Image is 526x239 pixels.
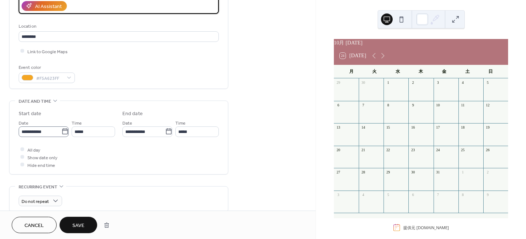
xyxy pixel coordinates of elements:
[36,74,63,82] span: #F5A623FF
[432,65,456,79] div: 金
[435,125,441,130] div: 17
[416,225,449,230] a: [DOMAIN_NAME]
[435,148,441,153] div: 24
[435,170,441,175] div: 31
[35,3,62,10] div: AI Assistant
[409,65,433,79] div: 木
[411,125,416,130] div: 16
[122,110,143,118] div: End date
[485,148,490,153] div: 26
[460,170,465,175] div: 1
[336,103,341,108] div: 6
[479,65,502,79] div: 日
[456,65,479,79] div: 土
[19,23,217,30] div: Location
[336,125,341,130] div: 13
[411,148,416,153] div: 23
[336,148,341,153] div: 20
[60,217,97,233] button: Save
[361,192,366,197] div: 4
[485,125,490,130] div: 19
[435,192,441,197] div: 7
[460,148,465,153] div: 25
[22,1,67,11] button: AI Assistant
[460,125,465,130] div: 18
[361,148,366,153] div: 21
[485,103,490,108] div: 12
[24,222,44,230] span: Cancel
[334,39,508,47] div: 10月 [DATE]
[386,170,391,175] div: 29
[386,103,391,108] div: 8
[337,51,369,60] button: 24[DATE]
[361,170,366,175] div: 28
[363,65,386,79] div: 火
[122,119,132,127] span: Date
[336,192,341,197] div: 3
[361,103,366,108] div: 7
[386,192,391,197] div: 5
[361,81,366,86] div: 30
[336,81,341,86] div: 29
[72,222,84,230] span: Save
[336,170,341,175] div: 27
[386,81,391,86] div: 1
[12,217,57,233] button: Cancel
[485,170,490,175] div: 2
[460,103,465,108] div: 11
[27,146,40,154] span: All day
[435,103,441,108] div: 10
[22,197,49,205] span: Do not repeat
[403,225,449,231] div: 提供元
[19,98,51,105] span: Date and time
[27,48,68,55] span: Link to Google Maps
[411,103,416,108] div: 9
[27,161,55,169] span: Hide end time
[386,125,391,130] div: 15
[19,183,57,191] span: Recurring event
[411,192,416,197] div: 6
[19,110,41,118] div: Start date
[435,81,441,86] div: 3
[411,81,416,86] div: 2
[175,119,186,127] span: Time
[19,64,73,71] div: Event color
[361,125,366,130] div: 14
[460,81,465,86] div: 4
[340,65,363,79] div: 月
[72,119,82,127] span: Time
[485,192,490,197] div: 9
[386,65,409,79] div: 水
[386,148,391,153] div: 22
[27,154,57,161] span: Show date only
[19,119,28,127] span: Date
[485,81,490,86] div: 5
[411,170,416,175] div: 30
[460,192,465,197] div: 8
